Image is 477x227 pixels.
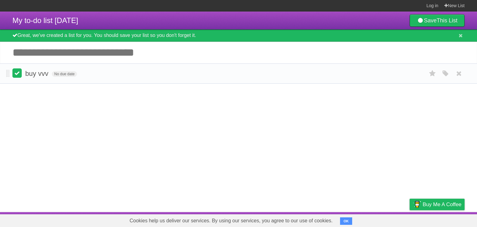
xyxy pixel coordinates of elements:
span: No due date [52,71,77,77]
a: Terms [380,214,394,225]
b: This List [437,17,457,24]
a: Privacy [402,214,418,225]
span: buy vvv [25,70,50,77]
button: OK [340,217,352,225]
a: About [327,214,340,225]
label: Star task [427,68,438,79]
a: Suggest a feature [425,214,465,225]
img: Buy me a coffee [413,199,421,210]
a: Developers [348,214,373,225]
label: Done [12,68,22,78]
a: Buy me a coffee [410,199,465,210]
a: SaveThis List [410,14,465,27]
span: My to-do list [DATE] [12,16,78,25]
span: Buy me a coffee [423,199,461,210]
span: Cookies help us deliver our services. By using our services, you agree to our use of cookies. [123,215,339,227]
